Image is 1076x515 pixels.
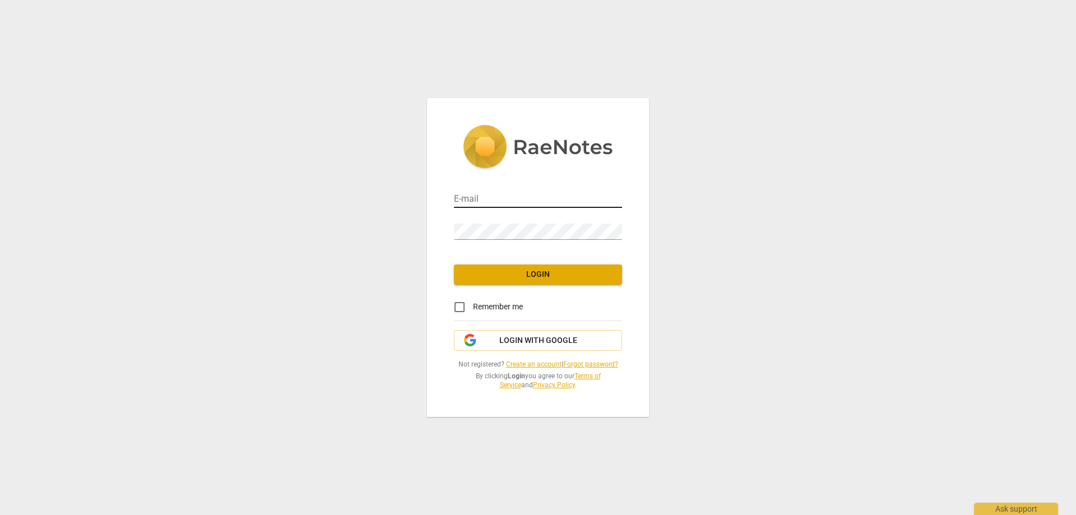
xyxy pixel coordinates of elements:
a: Create an account [506,360,562,368]
a: Terms of Service [500,372,601,389]
b: Login [508,372,525,380]
a: Forgot password? [563,360,618,368]
a: Privacy Policy [533,381,575,389]
img: 5ac2273c67554f335776073100b6d88f.svg [463,125,613,171]
button: Login [454,265,622,285]
span: Remember me [473,301,523,313]
button: Login with Google [454,330,622,351]
span: Login with Google [499,335,577,346]
span: By clicking you agree to our and . [454,372,622,390]
span: Not registered? | [454,360,622,369]
span: Login [463,269,613,280]
div: Ask support [974,503,1058,515]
